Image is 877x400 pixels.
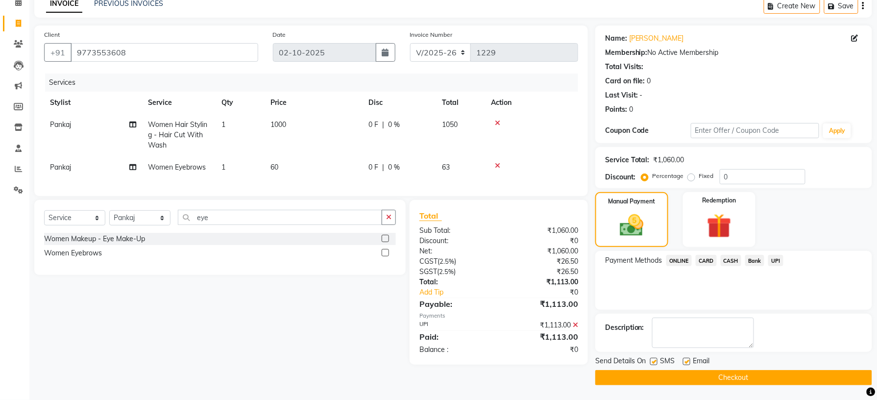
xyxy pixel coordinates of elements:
[605,48,648,58] div: Membership:
[388,162,400,173] span: 0 %
[270,120,286,129] span: 1000
[439,268,454,275] span: 2.5%
[691,123,819,138] input: Enter Offer / Coupon Code
[270,163,278,172] span: 60
[44,234,145,244] div: Women Makeup - Eye Make-Up
[442,120,458,129] span: 1050
[436,92,485,114] th: Total
[605,48,862,58] div: No Active Membership
[412,320,499,330] div: UPI
[221,120,225,129] span: 1
[499,320,585,330] div: ₹1,113.00
[412,246,499,256] div: Net:
[45,74,585,92] div: Services
[410,30,453,39] label: Invoice Number
[499,331,585,343] div: ₹1,113.00
[442,163,450,172] span: 63
[823,124,851,138] button: Apply
[148,163,206,172] span: Women Eyebrows
[640,90,643,100] div: -
[647,76,651,86] div: 0
[605,155,650,165] div: Service Total:
[629,33,684,44] a: [PERSON_NAME]
[273,30,286,39] label: Date
[419,257,438,266] span: CGST
[595,356,646,368] span: Send Details On
[605,33,627,44] div: Name:
[50,120,71,129] span: Pankaj
[419,267,437,276] span: SGST
[50,163,71,172] span: Pankaj
[666,255,692,266] span: ONLINE
[148,120,207,150] span: Women Hair Styling - Hair Cut With Wash
[44,43,72,62] button: +91
[699,211,739,241] img: _gift.svg
[499,345,585,355] div: ₹0
[412,277,499,287] div: Total:
[71,43,258,62] input: Search by Name/Mobile/Email/Code
[216,92,265,114] th: Qty
[605,104,627,115] div: Points:
[499,277,585,287] div: ₹1,113.00
[595,370,872,385] button: Checkout
[513,287,585,298] div: ₹0
[499,236,585,246] div: ₹0
[412,298,499,310] div: Payable:
[703,196,736,205] label: Redemption
[382,162,384,173] span: |
[605,90,638,100] div: Last Visit:
[419,312,578,320] div: Payments
[363,92,436,114] th: Disc
[660,356,675,368] span: SMS
[605,323,644,333] div: Description:
[605,62,644,72] div: Total Visits:
[605,76,645,86] div: Card on file:
[439,257,454,265] span: 2.5%
[608,197,655,206] label: Manual Payment
[419,211,442,221] span: Total
[485,92,578,114] th: Action
[382,120,384,130] span: |
[696,255,717,266] span: CARD
[699,172,714,180] label: Fixed
[412,331,499,343] div: Paid:
[221,163,225,172] span: 1
[499,246,585,256] div: ₹1,060.00
[745,255,764,266] span: Bank
[605,255,662,266] span: Payment Methods
[368,120,378,130] span: 0 F
[499,256,585,267] div: ₹26.50
[412,267,499,277] div: ( )
[44,248,102,258] div: Women Eyebrows
[653,172,684,180] label: Percentage
[629,104,633,115] div: 0
[412,287,513,298] a: Add Tip
[612,212,651,239] img: _cash.svg
[693,356,710,368] span: Email
[44,92,142,114] th: Stylist
[388,120,400,130] span: 0 %
[265,92,363,114] th: Price
[412,256,499,267] div: ( )
[605,172,635,182] div: Discount:
[499,298,585,310] div: ₹1,113.00
[412,345,499,355] div: Balance :
[412,225,499,236] div: Sub Total:
[654,155,684,165] div: ₹1,060.00
[721,255,742,266] span: CASH
[142,92,216,114] th: Service
[44,30,60,39] label: Client
[178,210,382,225] input: Search or Scan
[412,236,499,246] div: Discount:
[605,125,691,136] div: Coupon Code
[368,162,378,173] span: 0 F
[768,255,783,266] span: UPI
[499,225,585,236] div: ₹1,060.00
[499,267,585,277] div: ₹26.50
